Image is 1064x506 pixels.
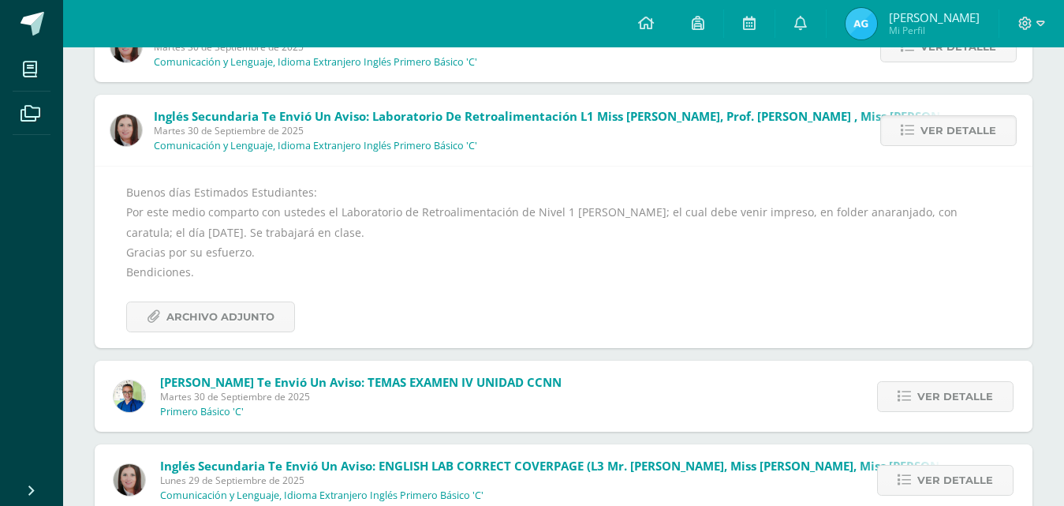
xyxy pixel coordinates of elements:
p: Primero Básico 'C' [160,406,244,418]
span: Lunes 29 de Septiembre de 2025 [160,474,987,487]
span: Mi Perfil [889,24,980,37]
a: Archivo Adjunto [126,302,295,332]
span: Martes 30 de Septiembre de 2025 [160,390,562,403]
span: [PERSON_NAME] [889,9,980,25]
img: 692ded2a22070436d299c26f70cfa591.png [114,380,145,412]
span: Ver detalle [920,116,996,145]
p: Comunicación y Lenguaje, Idioma Extranjero Inglés Primero Básico 'C' [154,140,477,152]
p: Comunicación y Lenguaje, Idioma Extranjero Inglés Primero Básico 'C' [154,56,477,69]
img: 421a1b0e41f6206d01de005a463167ed.png [846,8,877,39]
img: 8af0450cf43d44e38c4a1497329761f3.png [114,464,145,496]
span: Inglés Secundaria te envió un aviso: ENGLISH LAB CORRECT COVERPAGE (L3 Mr. [PERSON_NAME], Miss [P... [160,458,987,474]
div: Buenos días Estimados Estudiantes: Por este medio comparto con ustedes el Laboratorio de Retroali... [126,182,1001,332]
img: 8af0450cf43d44e38c4a1497329761f3.png [110,114,142,146]
span: Ver detalle [917,382,993,411]
p: Comunicación y Lenguaje, Idioma Extranjero Inglés Primero Básico 'C' [160,489,483,502]
span: Archivo Adjunto [166,302,274,332]
span: [PERSON_NAME] te envió un aviso: TEMAS EXAMEN IV UNIDAD CCNN [160,374,562,390]
span: Ver detalle [917,466,993,495]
